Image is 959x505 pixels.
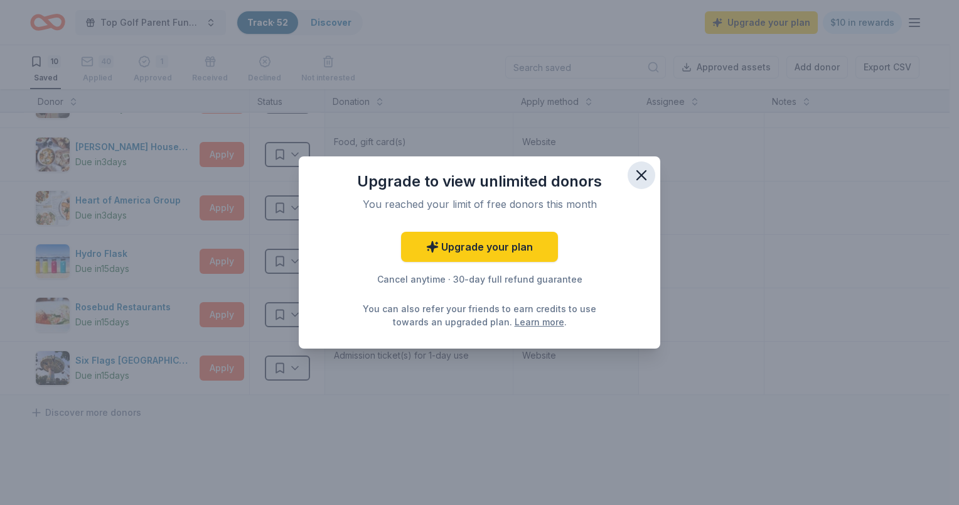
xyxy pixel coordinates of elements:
[515,315,564,329] a: Learn more
[324,171,635,192] div: Upgrade to view unlimited donors
[401,232,558,262] a: Upgrade your plan
[359,302,600,329] div: You can also refer your friends to earn credits to use towards an upgraded plan. .
[339,197,620,212] div: You reached your limit of free donors this month
[324,272,635,287] div: Cancel anytime · 30-day full refund guarantee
